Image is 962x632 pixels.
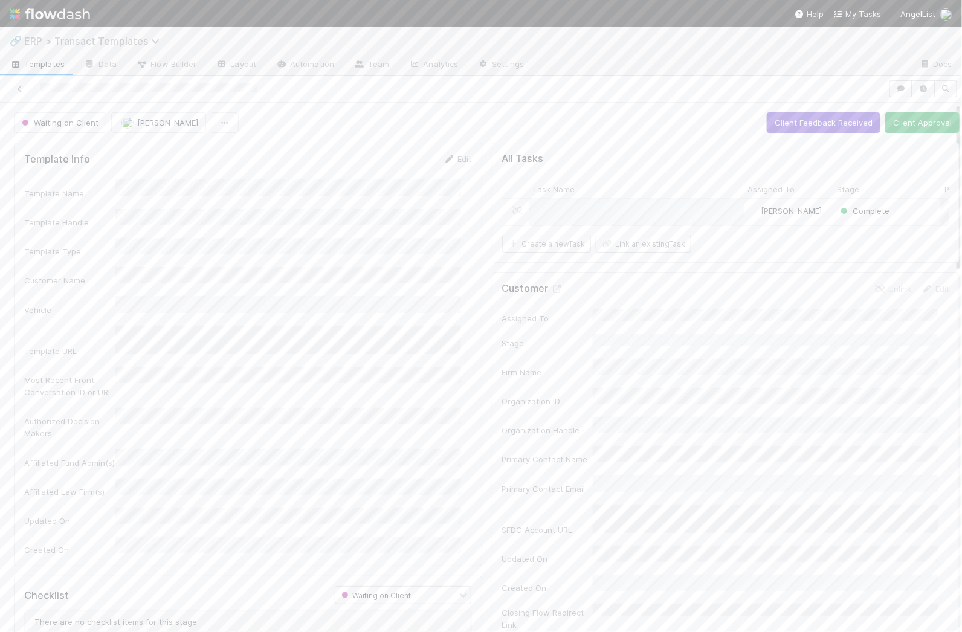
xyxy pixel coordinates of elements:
span: Complete [838,206,889,216]
div: Firm Name [502,366,593,378]
span: Stage [838,183,860,195]
button: Create a newTask [502,236,591,253]
div: Organization ID [502,395,593,407]
a: My Tasks [833,8,881,20]
span: ERP > Transact Templates [24,35,166,47]
div: Template Handle [24,216,115,228]
img: logo-inverted-e16ddd16eac7371096b0.svg [10,4,90,24]
div: Updated On [24,515,115,527]
span: Task Name [533,183,575,195]
a: Flow Builder [126,56,206,75]
div: Affiliated Fund Admin(s) [24,457,115,469]
span: AngelList [900,9,935,19]
span: Flow Builder [136,58,196,70]
span: Assigned To [748,183,795,195]
a: Team [344,56,399,75]
button: Client Approval [885,112,960,133]
div: Most Recent Front Conversation ID or URL [24,374,115,398]
div: Template Type [24,245,115,257]
span: Waiting on Client [19,118,98,127]
h5: Customer [502,283,563,295]
button: Waiting on Client [14,112,106,133]
button: Link an existingTask [596,236,691,253]
div: Customer Name [24,274,115,286]
div: Help [795,8,824,20]
div: Assigned To [502,312,593,324]
a: Unlink [874,284,911,294]
span: Waiting on Client [339,591,412,600]
div: Authorized Decision Makers [24,415,115,439]
div: Vehicle [24,304,115,316]
div: Complete [838,205,889,217]
div: Primary Contact Name [502,453,593,465]
h5: Template Info [24,153,90,166]
h5: Checklist [24,590,69,602]
div: Affiliated Law Firm(s) [24,486,115,498]
span: My Tasks [833,9,881,19]
div: Organization Handle [502,424,593,436]
div: [PERSON_NAME] [749,205,822,217]
div: Template URL [24,345,115,357]
div: Primary Contact Email [502,483,593,495]
button: [PERSON_NAME] [111,112,206,133]
a: Edit [444,154,472,164]
img: avatar_ec9c1780-91d7-48bb-898e-5f40cebd5ff8.png [121,117,134,129]
span: [PERSON_NAME] [761,206,822,216]
div: SFDC Account URL [502,524,593,536]
a: Settings [468,56,534,75]
div: Updated On [502,553,593,565]
img: avatar_ec9c1780-91d7-48bb-898e-5f40cebd5ff8.png [940,8,952,21]
a: Docs [909,56,962,75]
a: Data [74,56,126,75]
h5: All Tasks [502,153,544,165]
span: 🔗 [10,36,22,46]
span: [PERSON_NAME] [137,118,198,127]
div: Created On [24,544,115,556]
a: Automation [266,56,344,75]
span: Templates [10,58,65,70]
a: Layout [207,56,266,75]
button: Client Feedback Received [767,112,880,133]
div: Template Name [24,187,115,199]
div: Created On [502,582,593,594]
a: Analytics [399,56,468,75]
div: Stage [502,337,593,349]
div: Closing Flow Redirect Link [502,607,593,631]
a: Edit [921,284,949,294]
img: avatar_ec9c1780-91d7-48bb-898e-5f40cebd5ff8.png [749,206,759,216]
